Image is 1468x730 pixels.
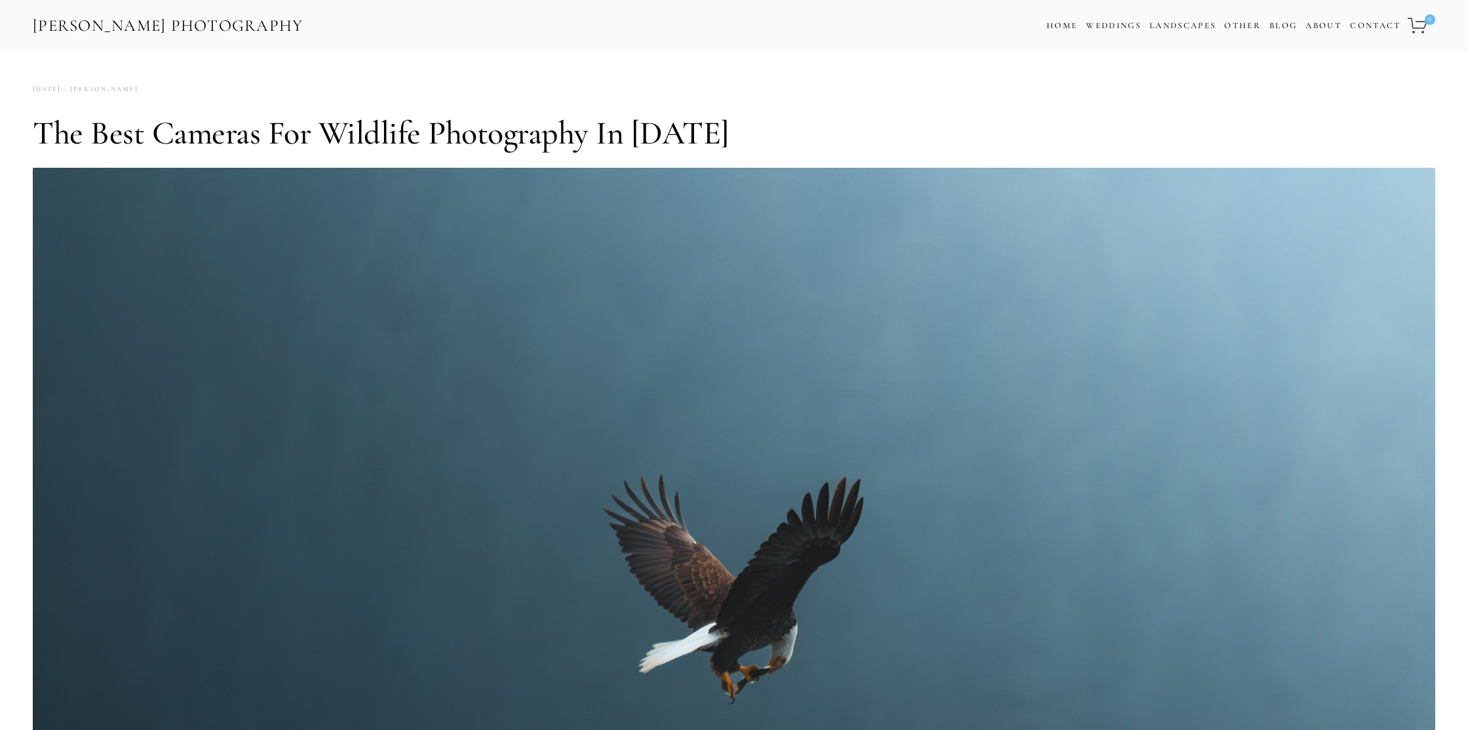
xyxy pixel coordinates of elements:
h1: The Best Cameras for Wildlife Photography in [DATE] [33,113,1435,153]
a: Other [1224,20,1261,31]
time: [DATE] [33,81,61,98]
a: Contact [1350,16,1400,35]
a: [PERSON_NAME] Photography [31,11,305,41]
a: [PERSON_NAME] [61,81,138,98]
a: Blog [1269,16,1297,35]
span: 0 [1425,14,1435,25]
a: Weddings [1086,20,1141,31]
a: About [1305,16,1342,35]
a: Landscapes [1149,20,1216,31]
a: 0 items in cart [1406,10,1437,41]
a: Home [1047,16,1077,35]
